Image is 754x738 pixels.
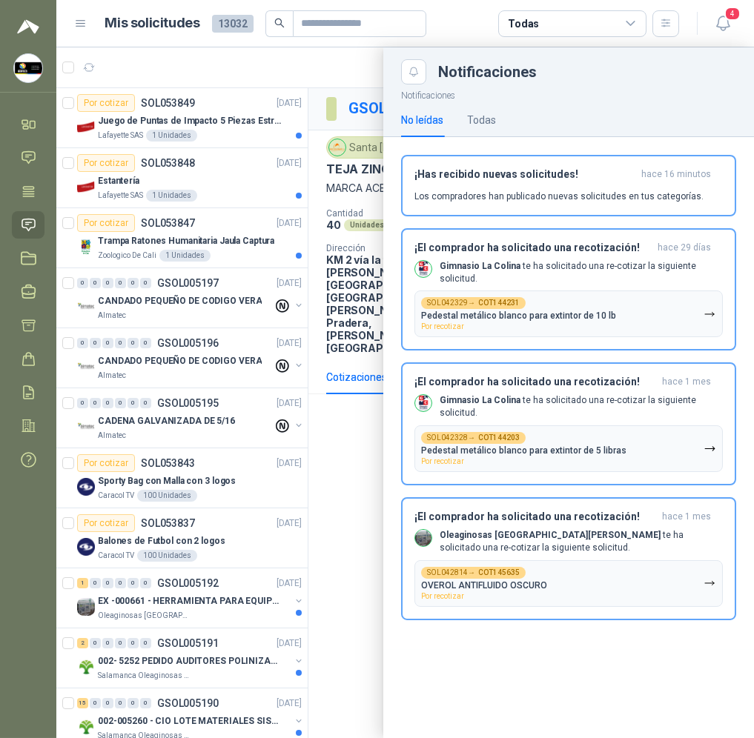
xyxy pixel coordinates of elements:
[274,18,285,28] span: search
[478,299,520,307] b: COT144231
[414,168,635,181] h3: ¡Has recibido nuevas solicitudes!
[414,290,723,337] button: SOL042329→COT144231Pedestal metálico blanco para extintor de 10 lbPor recotizar
[641,168,711,181] span: hace 16 minutos
[662,511,711,523] span: hace 1 mes
[401,59,426,84] button: Close
[105,13,200,34] h1: Mis solicitudes
[421,445,626,456] p: Pedestal metálico blanco para extintor de 5 libras
[17,18,39,36] img: Logo peakr
[401,112,443,128] div: No leídas
[401,228,736,351] button: ¡El comprador ha solicitado una recotización!hace 29 días Company LogoGimnasio La Colina te ha so...
[401,362,736,485] button: ¡El comprador ha solicitado una recotización!hace 1 mes Company LogoGimnasio La Colina te ha soli...
[414,511,656,523] h3: ¡El comprador ha solicitado una recotización!
[478,434,520,442] b: COT144203
[662,376,711,388] span: hace 1 mes
[440,529,723,554] p: te ha solicitado una re-cotizar la siguiente solicitud.
[467,112,496,128] div: Todas
[421,457,464,465] span: Por recotizar
[421,322,464,330] span: Por recotizar
[414,425,723,472] button: SOL042328→COT144203Pedestal metálico blanco para extintor de 5 librasPor recotizar
[415,261,431,277] img: Company Logo
[401,497,736,620] button: ¡El comprador ha solicitado una recotización!hace 1 mes Company LogoOleaginosas [GEOGRAPHIC_DATA]...
[724,7,741,21] span: 4
[414,242,652,254] h3: ¡El comprador ha solicitado una recotización!
[421,297,526,309] div: SOL042329 →
[212,15,254,33] span: 13032
[421,567,526,579] div: SOL042814 →
[421,310,616,321] p: Pedestal metálico blanco para extintor de 10 lb
[508,16,539,32] div: Todas
[440,261,520,271] b: Gimnasio La Colina
[438,64,736,79] div: Notificaciones
[710,10,736,37] button: 4
[421,432,526,444] div: SOL042328 →
[421,580,547,591] p: OVEROL ANTIFLUIDO OSCURO
[401,155,736,216] button: ¡Has recibido nuevas solicitudes!hace 16 minutos Los compradores han publicado nuevas solicitudes...
[414,560,723,607] button: SOL042814→COT145635OVEROL ANTIFLUIDO OSCUROPor recotizar
[658,242,711,254] span: hace 29 días
[421,592,464,600] span: Por recotizar
[440,530,661,540] b: Oleaginosas [GEOGRAPHIC_DATA][PERSON_NAME]
[440,260,723,285] p: te ha solicitado una re-cotizar la siguiente solicitud.
[415,395,431,411] img: Company Logo
[383,84,754,103] p: Notificaciones
[415,530,431,546] img: Company Logo
[440,395,520,405] b: Gimnasio La Colina
[414,376,656,388] h3: ¡El comprador ha solicitado una recotización!
[414,190,704,203] p: Los compradores han publicado nuevas solicitudes en tus categorías.
[14,54,42,82] img: Company Logo
[440,394,723,419] p: te ha solicitado una re-cotizar la siguiente solicitud.
[478,569,520,576] b: COT145635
